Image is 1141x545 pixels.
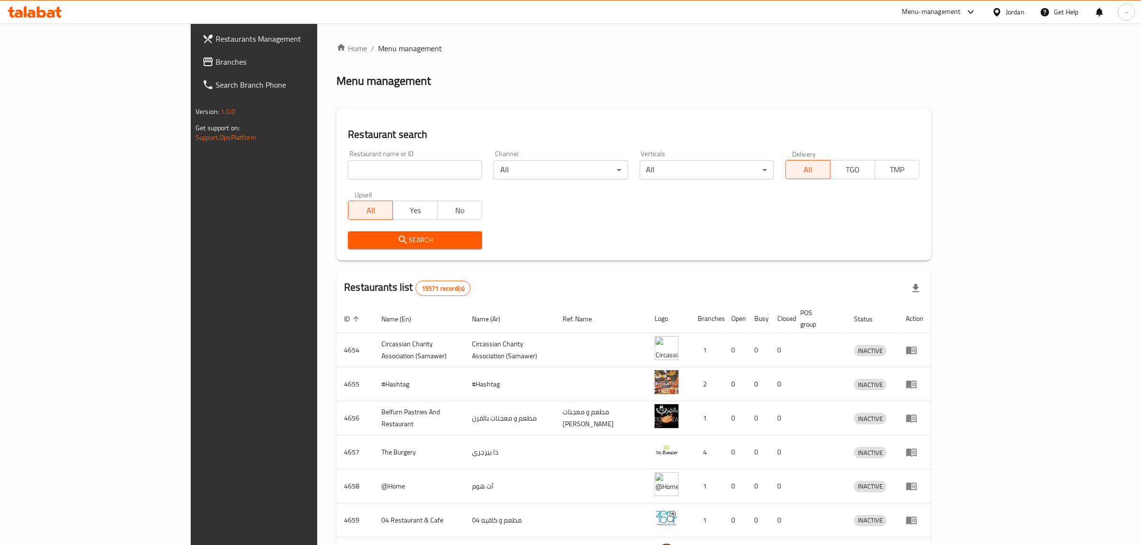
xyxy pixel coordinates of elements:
[348,201,393,220] button: All
[790,163,827,177] span: All
[906,514,923,526] div: Menu
[724,469,747,503] td: 0
[374,435,464,469] td: The Burgery
[747,401,770,435] td: 0
[216,79,374,91] span: Search Branch Phone
[906,344,923,356] div: Menu
[904,277,927,300] div: Export file
[374,333,464,367] td: ​Circassian ​Charity ​Association​ (Samawer)
[906,412,923,424] div: Menu
[724,304,747,333] th: Open
[415,281,471,296] div: Total records count
[770,401,793,435] td: 0
[770,503,793,537] td: 0
[724,435,747,469] td: 0
[854,481,887,492] span: INACTIVE
[770,367,793,401] td: 0
[898,304,931,333] th: Action
[770,304,793,333] th: Closed
[195,27,381,50] a: Restaurants Management
[348,231,482,249] button: Search
[747,469,770,503] td: 0
[1125,7,1128,17] span: -
[879,163,916,177] span: TMP
[464,469,555,503] td: آت هوم
[655,438,679,462] img: The Burgery
[724,401,747,435] td: 0
[348,127,920,142] h2: Restaurant search
[747,304,770,333] th: Busy
[690,304,724,333] th: Branches
[416,284,470,293] span: 15571 record(s)
[555,401,647,435] td: مطعم و معجنات [PERSON_NAME]
[655,336,679,360] img: ​Circassian ​Charity ​Association​ (Samawer)
[348,160,482,180] input: Search for restaurant name or ID..
[1006,7,1025,17] div: Jordan
[374,401,464,435] td: Belfurn Pastries And Restaurant
[472,313,513,325] span: Name (Ar)
[770,469,793,503] td: 0
[196,105,219,118] span: Version:
[216,33,374,45] span: Restaurants Management
[494,160,628,180] div: All
[906,378,923,390] div: Menu
[655,472,679,496] img: @Home
[647,304,690,333] th: Logo
[336,43,931,54] nav: breadcrumb
[690,367,724,401] td: 2
[690,469,724,503] td: 1
[355,191,372,198] label: Upsell
[724,333,747,367] td: 0
[854,515,887,526] span: INACTIVE
[378,43,442,54] span: Menu management
[785,160,830,179] button: All
[770,333,793,367] td: 0
[374,367,464,401] td: #Hashtag
[464,333,555,367] td: ​Circassian ​Charity ​Association​ (Samawer)
[854,379,887,390] span: INACTIVE
[464,435,555,469] td: ذا بيرجري
[800,307,835,330] span: POS group
[747,367,770,401] td: 0
[690,333,724,367] td: 1
[392,201,438,220] button: Yes
[196,122,240,134] span: Get support on:
[397,204,434,217] span: Yes
[344,313,362,325] span: ID
[854,413,887,424] span: INACTIVE
[690,503,724,537] td: 1
[724,367,747,401] td: 0
[690,401,724,435] td: 1
[906,480,923,492] div: Menu
[655,370,679,394] img: #Hashtag
[747,333,770,367] td: 0
[381,313,424,325] span: Name (En)
[854,345,887,356] span: INACTIVE
[441,204,478,217] span: No
[792,150,816,157] label: Delivery
[770,435,793,469] td: 0
[563,313,604,325] span: Ref. Name
[834,163,871,177] span: TGO
[374,469,464,503] td: @Home
[854,313,885,325] span: Status
[216,56,374,68] span: Branches
[640,160,774,180] div: All
[344,280,471,296] h2: Restaurants list
[464,503,555,537] td: مطعم و كافيه 04
[875,160,920,179] button: TMP
[464,401,555,435] td: مطعم و معجنات بالفرن
[336,73,431,89] h2: Menu management
[655,404,679,428] img: Belfurn Pastries And Restaurant
[374,503,464,537] td: 04 Restaurant & Cafe
[906,446,923,458] div: Menu
[655,506,679,530] img: 04 Restaurant & Cafe
[902,6,961,18] div: Menu-management
[747,435,770,469] td: 0
[747,503,770,537] td: 0
[830,160,875,179] button: TGO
